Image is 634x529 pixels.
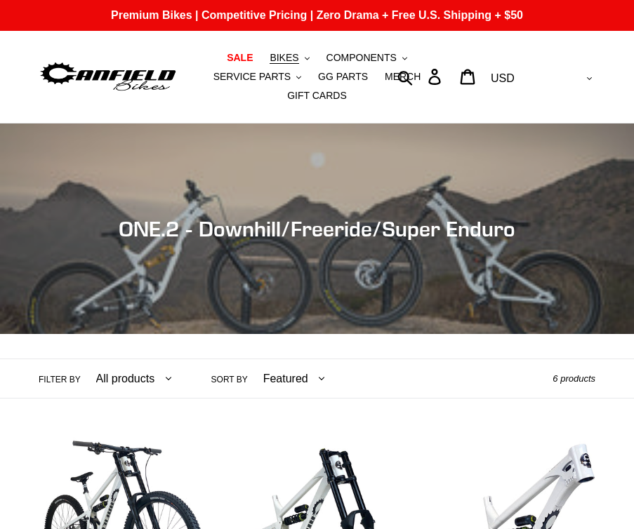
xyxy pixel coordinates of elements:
[287,90,347,102] span: GIFT CARDS
[311,67,375,86] a: GG PARTS
[220,48,260,67] a: SALE
[378,67,428,86] a: MERCH
[270,52,298,64] span: BIKES
[119,216,515,241] span: ONE.2 - Downhill/Freeride/Super Enduro
[280,86,354,105] a: GIFT CARDS
[318,71,368,83] span: GG PARTS
[326,52,397,64] span: COMPONENTS
[263,48,316,67] button: BIKES
[385,71,421,83] span: MERCH
[227,52,253,64] span: SALE
[319,48,414,67] button: COMPONENTS
[213,71,291,83] span: SERVICE PARTS
[39,373,81,386] label: Filter by
[553,373,595,384] span: 6 products
[39,60,178,95] img: Canfield Bikes
[206,67,308,86] button: SERVICE PARTS
[211,373,248,386] label: Sort by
